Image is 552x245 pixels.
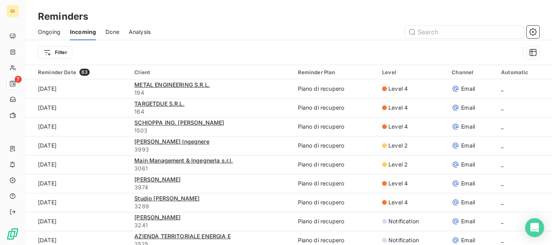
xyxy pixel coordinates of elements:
[134,176,181,183] span: [PERSON_NAME]
[134,108,288,116] span: 164
[388,85,408,93] span: Level 4
[293,98,378,117] td: Piano di recupero
[461,104,475,112] span: Email
[134,157,233,164] span: Main Management & Ingegneria s.r.l.
[134,127,288,135] span: 1503
[293,212,378,231] td: Piano di recupero
[388,123,408,131] span: Level 4
[134,138,209,145] span: [PERSON_NAME] Ingegnere
[525,218,544,237] div: Open Intercom Messenger
[293,136,378,155] td: Piano di recupero
[79,69,90,76] span: 63
[134,233,231,239] span: AZIENDA TERRITORIALE ENERGIA E
[388,198,408,206] span: Level 4
[461,161,475,168] span: Email
[501,142,503,149] span: _
[388,161,408,168] span: Level 2
[25,174,130,193] td: [DATE]
[6,5,19,17] div: GI
[388,180,408,187] span: Level 4
[134,81,210,88] span: METAL ENGINEERING S.R.L.
[38,46,72,59] button: Filter
[501,104,503,111] span: _
[405,26,524,38] input: Search
[25,212,130,231] td: [DATE]
[501,180,503,187] span: _
[293,155,378,174] td: Piano di recupero
[461,236,475,244] span: Email
[388,236,419,244] span: Notification
[134,69,150,75] span: Client
[25,193,130,212] td: [DATE]
[293,117,378,136] td: Piano di recupero
[293,174,378,193] td: Piano di recupero
[298,69,373,75] div: Reminder Plan
[501,237,503,243] span: _
[461,123,475,131] span: Email
[25,98,130,117] td: [DATE]
[38,28,60,36] span: Ongoing
[134,100,184,107] span: TARGETDUE S.R.L.
[25,79,130,98] td: [DATE]
[25,136,130,155] td: [DATE]
[501,69,547,75] div: Automatic
[134,165,288,172] span: 3061
[501,85,503,92] span: _
[134,202,288,210] span: 3289
[501,161,503,168] span: _
[461,180,475,187] span: Email
[6,228,19,240] img: Logo LeanPay
[134,221,288,229] span: 3241
[461,142,475,150] span: Email
[70,28,96,36] span: Incoming
[38,69,125,76] div: Reminder Date
[501,218,503,224] span: _
[134,214,181,221] span: [PERSON_NAME]
[134,195,200,202] span: Studio [PERSON_NAME]
[461,85,475,93] span: Email
[388,142,408,150] span: Level 2
[129,28,151,36] span: Analysis
[461,198,475,206] span: Email
[293,193,378,212] td: Piano di recupero
[461,217,475,225] span: Email
[293,79,378,98] td: Piano di recupero
[501,123,503,130] span: _
[15,76,22,83] span: 7
[38,9,88,24] h3: Reminders
[25,155,130,174] td: [DATE]
[388,104,408,112] span: Level 4
[382,69,442,75] div: Level
[134,146,288,153] span: 3993
[134,119,224,126] span: SCHIOPPA ING. [PERSON_NAME]
[501,199,503,206] span: _
[134,183,288,191] span: 3974
[106,28,119,36] span: Done
[25,117,130,136] td: [DATE]
[452,69,492,75] div: Channel
[134,89,288,97] span: 194
[388,217,419,225] span: Notification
